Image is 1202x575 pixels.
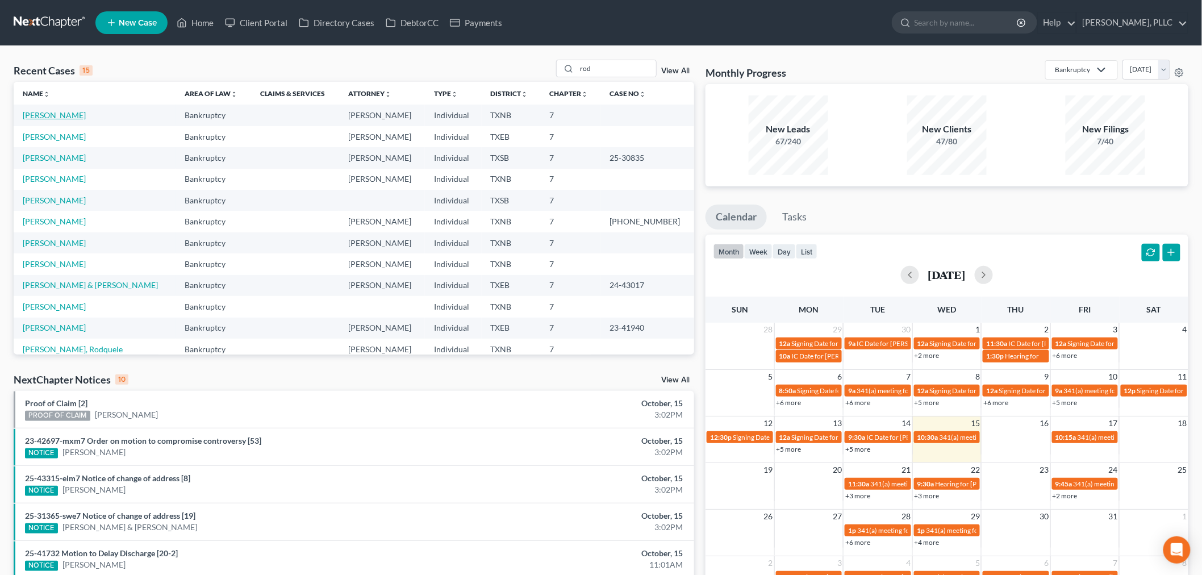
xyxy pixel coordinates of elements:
[836,370,843,384] span: 6
[425,296,481,317] td: Individual
[792,352,879,360] span: IC Date for [PERSON_NAME]
[1055,386,1063,395] span: 9a
[1038,13,1076,33] a: Help
[779,352,791,360] span: 10a
[926,526,1096,535] span: 341(a) meeting for [PERSON_NAME] & [PERSON_NAME]
[482,275,541,296] td: TXEB
[767,556,774,570] span: 2
[848,339,855,348] span: 9a
[482,296,541,317] td: TXNB
[293,13,380,33] a: Directory Cases
[799,305,819,314] span: Mon
[1008,339,1164,348] span: IC Date for [PERSON_NAME][GEOGRAPHIC_DATA]
[540,296,600,317] td: 7
[639,91,646,98] i: unfold_more
[936,480,1024,488] span: Hearing for [PERSON_NAME]
[871,305,886,314] span: Tue
[577,60,656,77] input: Search by name...
[779,339,791,348] span: 12a
[425,339,481,360] td: Individual
[710,433,732,441] span: 12:30p
[974,323,981,336] span: 1
[1044,323,1050,336] span: 2
[43,91,50,98] i: unfold_more
[23,110,86,120] a: [PERSON_NAME]
[251,82,339,105] th: Claims & Services
[600,318,694,339] td: 23-41940
[23,89,50,98] a: Nameunfold_more
[1079,305,1091,314] span: Fri
[540,169,600,190] td: 7
[339,318,425,339] td: [PERSON_NAME]
[425,211,481,232] td: Individual
[1108,463,1119,477] span: 24
[915,538,940,547] a: +4 more
[25,398,87,408] a: Proof of Claim [2]
[848,386,855,395] span: 9a
[1078,433,1187,441] span: 341(a) meeting for [PERSON_NAME]
[119,19,157,27] span: New Case
[1066,123,1145,136] div: New Filings
[866,433,1022,441] span: IC Date for [PERSON_NAME][GEOGRAPHIC_DATA]
[176,296,251,317] td: Bankruptcy
[1147,305,1161,314] span: Sat
[733,433,834,441] span: Signing Date for [PERSON_NAME]
[779,433,791,441] span: 12a
[1055,65,1090,74] div: Bankruptcy
[425,318,481,339] td: Individual
[25,448,58,459] div: NOTICE
[380,13,444,33] a: DebtorCC
[930,339,1032,348] span: Signing Date for [PERSON_NAME]
[1053,398,1078,407] a: +5 more
[540,232,600,253] td: 7
[1108,416,1119,430] span: 17
[974,556,981,570] span: 5
[870,480,1008,488] span: 341(a) meeting for Crescent [PERSON_NAME]
[600,147,694,168] td: 25-30835
[62,559,126,570] a: [PERSON_NAME]
[549,89,588,98] a: Chapterunfold_more
[471,559,683,570] div: 11:01AM
[901,463,912,477] span: 21
[339,339,425,360] td: [PERSON_NAME]
[482,339,541,360] td: TXNB
[176,318,251,339] td: Bankruptcy
[915,398,940,407] a: +5 more
[848,526,856,535] span: 1p
[749,123,828,136] div: New Leads
[845,445,870,453] a: +5 more
[339,105,425,126] td: [PERSON_NAME]
[25,511,195,520] a: 25-31365-swe7 Notice of change of address [19]
[1039,416,1050,430] span: 16
[857,526,1027,535] span: 341(a) meeting for [PERSON_NAME] & [PERSON_NAME]
[1055,433,1076,441] span: 10:15a
[25,548,178,558] a: 25-41732 Motion to Delay Discharge [20-2]
[917,526,925,535] span: 1p
[845,491,870,500] a: +3 more
[917,480,934,488] span: 9:30a
[339,253,425,274] td: [PERSON_NAME]
[600,211,694,232] td: [PHONE_NUMBER]
[62,484,126,495] a: [PERSON_NAME]
[1112,323,1119,336] span: 3
[661,376,690,384] a: View All
[832,463,843,477] span: 20
[901,416,912,430] span: 14
[773,244,796,259] button: day
[901,510,912,523] span: 28
[425,105,481,126] td: Individual
[176,147,251,168] td: Bankruptcy
[763,323,774,336] span: 28
[777,445,802,453] a: +5 more
[917,386,929,395] span: 12a
[845,398,870,407] a: +6 more
[521,91,528,98] i: unfold_more
[176,275,251,296] td: Bankruptcy
[482,105,541,126] td: TXNB
[23,132,86,141] a: [PERSON_NAME]
[610,89,646,98] a: Case Nounfold_more
[1039,463,1050,477] span: 23
[1068,339,1170,348] span: Signing Date for [PERSON_NAME]
[832,510,843,523] span: 27
[482,169,541,190] td: TXNB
